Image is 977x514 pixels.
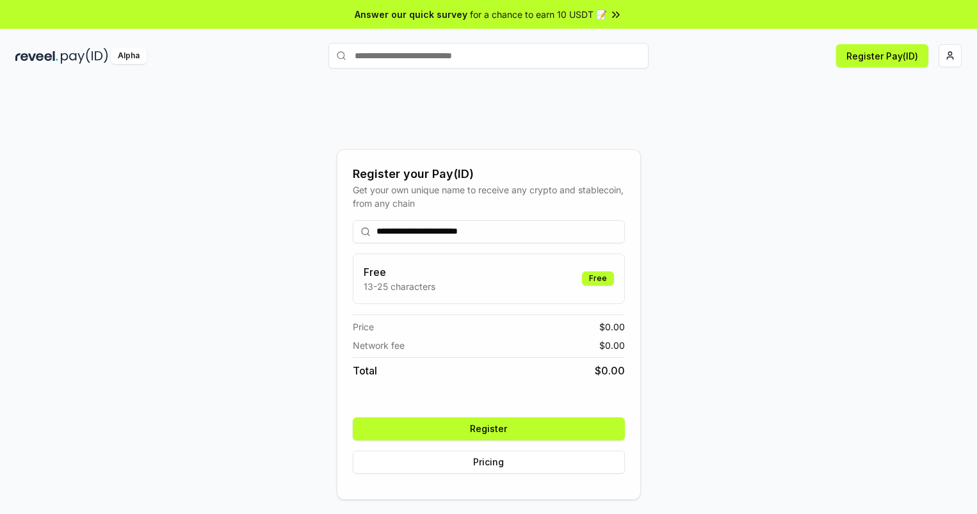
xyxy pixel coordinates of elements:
[15,48,58,64] img: reveel_dark
[353,165,625,183] div: Register your Pay(ID)
[355,8,467,21] span: Answer our quick survey
[364,280,435,293] p: 13-25 characters
[470,8,607,21] span: for a chance to earn 10 USDT 📝
[111,48,147,64] div: Alpha
[599,320,625,333] span: $ 0.00
[353,417,625,440] button: Register
[353,339,405,352] span: Network fee
[353,320,374,333] span: Price
[353,363,377,378] span: Total
[61,48,108,64] img: pay_id
[595,363,625,378] span: $ 0.00
[582,271,614,285] div: Free
[353,183,625,210] div: Get your own unique name to receive any crypto and stablecoin, from any chain
[599,339,625,352] span: $ 0.00
[364,264,435,280] h3: Free
[836,44,928,67] button: Register Pay(ID)
[353,451,625,474] button: Pricing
